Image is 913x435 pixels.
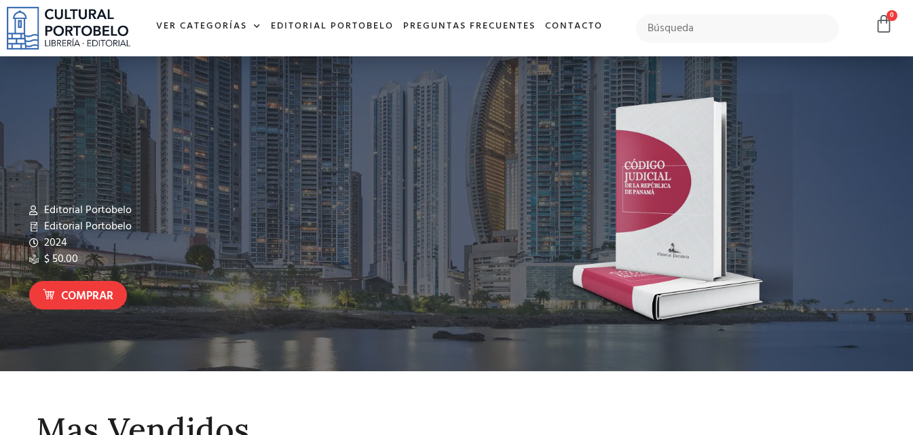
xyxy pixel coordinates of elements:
[887,10,897,21] span: 0
[151,12,266,41] a: Ver Categorías
[874,14,893,34] a: 0
[61,288,113,305] span: Comprar
[29,281,127,310] a: Comprar
[41,202,132,219] span: Editorial Portobelo
[636,14,839,43] input: Búsqueda
[266,12,398,41] a: Editorial Portobelo
[41,251,78,267] span: $ 50.00
[398,12,540,41] a: Preguntas frecuentes
[41,219,132,235] span: Editorial Portobelo
[41,235,67,251] span: 2024
[540,12,608,41] a: Contacto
